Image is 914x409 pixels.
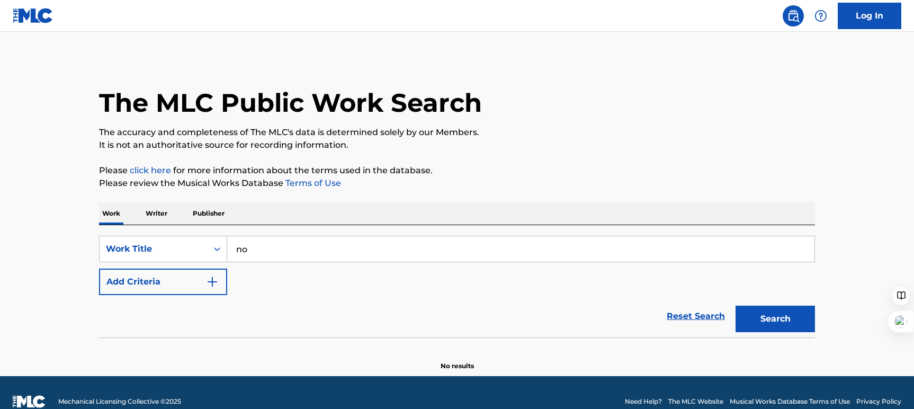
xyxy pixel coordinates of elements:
[661,305,730,328] a: Reset Search
[787,10,800,22] img: search
[190,202,228,225] p: Publisher
[625,397,662,406] a: Need Help?
[58,397,181,406] span: Mechanical Licensing Collective © 2025
[441,349,474,371] p: No results
[99,236,815,337] form: Search Form
[142,202,171,225] p: Writer
[838,3,901,29] a: Log In
[783,5,804,26] a: Public Search
[730,397,850,406] a: Musical Works Database Terms of Use
[99,87,482,119] h1: The MLC Public Work Search
[283,178,341,188] a: Terms of Use
[13,395,46,408] img: logo
[13,8,53,23] img: MLC Logo
[99,202,123,225] p: Work
[861,358,914,409] iframe: Chat Widget
[810,5,831,26] div: Help
[99,139,815,152] p: It is not an authoritative source for recording information.
[206,275,219,288] img: 9d2ae6d4665cec9f34b9.svg
[99,126,815,139] p: The accuracy and completeness of The MLC's data is determined solely by our Members.
[99,269,227,295] button: Add Criteria
[814,10,827,22] img: help
[130,165,171,175] a: click here
[99,164,815,177] p: Please for more information about the terms used in the database.
[736,306,815,332] button: Search
[106,243,201,255] div: Work Title
[99,177,815,190] p: Please review the Musical Works Database
[856,397,901,406] a: Privacy Policy
[668,397,723,406] a: The MLC Website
